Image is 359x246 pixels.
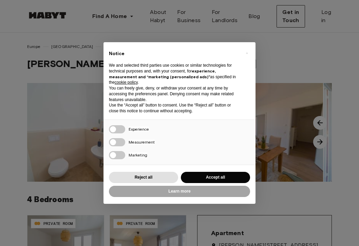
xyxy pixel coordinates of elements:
span: Experience [129,127,149,132]
button: Learn more [109,186,250,197]
span: Marketing [129,152,147,158]
p: You can freely give, deny, or withdraw your consent at any time by accessing the preferences pane... [109,85,239,102]
a: cookie policy [115,80,138,85]
button: Accept all [181,172,250,183]
span: × [246,49,248,57]
p: Use the “Accept all” button to consent. Use the “Reject all” button or close this notice to conti... [109,102,239,114]
strong: experience, measurement and “marketing (personalized ads)” [109,68,216,79]
button: Reject all [109,172,178,183]
h2: Notice [109,50,239,57]
span: Measurement [129,140,155,145]
p: We and selected third parties use cookies or similar technologies for technical purposes and, wit... [109,63,239,85]
button: Close this notice [241,48,252,59]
